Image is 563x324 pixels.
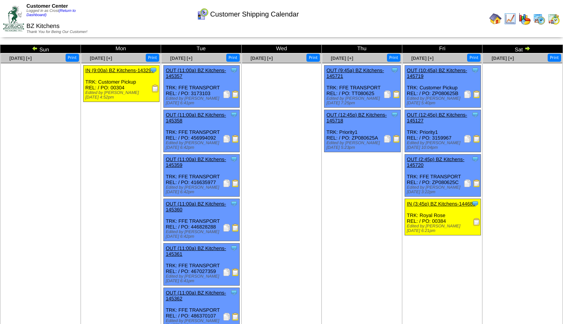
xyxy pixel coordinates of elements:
[471,111,479,118] img: Tooltip
[230,200,238,207] img: Tooltip
[407,224,481,233] div: Edited by [PERSON_NAME] [DATE] 6:21pm
[166,201,226,212] a: OUT (11:00a) BZ Kitchens-145360
[473,90,481,98] img: Bill of Lading
[232,90,239,98] img: Bill of Lading
[86,90,159,100] div: Edited by [PERSON_NAME] [DATE] 4:52pm
[26,9,76,17] span: Logged in as Crost
[166,141,239,150] div: Edited by [PERSON_NAME] [DATE] 6:42pm
[471,200,479,207] img: Tooltip
[230,111,238,118] img: Tooltip
[331,56,353,61] a: [DATE] [+]
[250,56,273,61] span: [DATE] [+]
[391,111,398,118] img: Tooltip
[232,224,239,232] img: Bill of Lading
[464,90,471,98] img: Packing Slip
[26,30,87,34] span: Thank You for Being Our Customer!
[548,54,561,62] button: Print
[405,66,481,108] div: TRK: Customer Pickup REL: / PO: ZP080625B
[166,290,226,301] a: OUT (11:00a) BZ Kitchens-145362
[464,179,471,187] img: Packing Slip
[83,66,159,102] div: TRK: Customer Pickup REL: / PO: 00304
[26,3,68,9] span: Customer Center
[407,201,476,207] a: IN (3:45p) BZ Kitchens-144683
[230,244,238,252] img: Tooltip
[86,67,154,73] a: IN (9:00a) BZ Kitchens-143297
[146,54,159,62] button: Print
[473,179,481,187] img: Bill of Lading
[405,155,481,197] div: TRK: FFE TRANSPORT REL: / PO: ZP080625C
[407,185,481,194] div: Edited by [PERSON_NAME] [DATE] 3:22pm
[164,155,240,197] div: TRK: FFE TRANSPORT REL: / PO: 416635977
[405,199,481,235] div: TRK: Royal Rose REL: / PO: 00384
[482,45,563,53] td: Sat
[166,230,239,239] div: Edited by [PERSON_NAME] [DATE] 6:42pm
[387,54,400,62] button: Print
[226,54,240,62] button: Print
[407,141,481,150] div: Edited by [PERSON_NAME] [DATE] 10:04pm
[322,45,402,53] td: Thu
[324,110,400,152] div: TRK: Priority1 REL: / PO: ZP080625A
[170,56,193,61] a: [DATE] [+]
[326,67,384,79] a: OUT (9:45a) BZ Kitchens-145721
[524,45,530,51] img: arrowright.gif
[464,135,471,143] img: Packing Slip
[81,45,161,53] td: Mon
[548,13,560,25] img: calendarinout.gif
[473,218,481,226] img: Receiving Document
[230,155,238,163] img: Tooltip
[166,67,226,79] a: OUT (11:00a) BZ Kitchens-145357
[66,54,79,62] button: Print
[10,56,32,61] a: [DATE] [+]
[407,67,467,79] a: OUT (10:45a) BZ Kitchens-145719
[223,313,230,321] img: Packing Slip
[230,66,238,74] img: Tooltip
[402,45,482,53] td: Fri
[391,66,398,74] img: Tooltip
[489,13,502,25] img: home.gif
[405,110,481,152] div: TRK: Priority1 REL: / PO: 3159967
[407,96,481,105] div: Edited by [PERSON_NAME] [DATE] 5:40pm
[232,135,239,143] img: Bill of Lading
[164,110,240,152] div: TRK: FFE TRANSPORT REL: / PO: 456994092
[411,56,433,61] a: [DATE] [+]
[0,45,81,53] td: Sun
[166,112,226,123] a: OUT (11:00a) BZ Kitchens-145358
[3,6,24,31] img: ZoRoCo_Logo(Green%26Foil)%20jpg.webp
[471,155,479,163] img: Tooltip
[384,90,391,98] img: Packing Slip
[223,135,230,143] img: Packing Slip
[210,10,299,18] span: Customer Shipping Calendar
[407,156,464,168] a: OUT (2:45p) BZ Kitchens-145720
[223,179,230,187] img: Packing Slip
[166,245,226,257] a: OUT (11:00a) BZ Kitchens-145361
[384,135,391,143] img: Packing Slip
[166,274,239,283] div: Edited by [PERSON_NAME] [DATE] 6:41pm
[26,9,76,17] a: (Return to Dashboard)
[151,85,159,92] img: Receiving Document
[519,13,531,25] img: graph.gif
[326,141,400,150] div: Edited by [PERSON_NAME] [DATE] 5:23pm
[164,66,240,108] div: TRK: FFE TRANSPORT REL: / PO: 3173103
[326,96,400,105] div: Edited by [PERSON_NAME] [DATE] 7:25pm
[471,66,479,74] img: Tooltip
[492,56,514,61] a: [DATE] [+]
[164,199,240,241] div: TRK: FFE TRANSPORT REL: / PO: 446828288
[232,179,239,187] img: Bill of Lading
[161,45,242,53] td: Tue
[32,45,38,51] img: arrowleft.gif
[232,313,239,321] img: Bill of Lading
[230,289,238,296] img: Tooltip
[393,90,400,98] img: Bill of Lading
[223,268,230,276] img: Packing Slip
[166,185,239,194] div: Edited by [PERSON_NAME] [DATE] 6:42pm
[467,54,481,62] button: Print
[166,156,226,168] a: OUT (11:00a) BZ Kitchens-145359
[90,56,112,61] a: [DATE] [+]
[241,45,322,53] td: Wed
[164,243,240,286] div: TRK: FFE TRANSPORT REL: / PO: 467027359
[533,13,545,25] img: calendarprod.gif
